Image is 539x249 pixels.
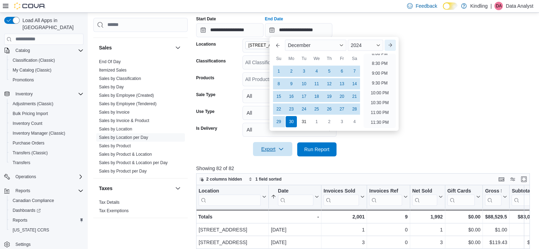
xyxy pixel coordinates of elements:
[198,213,266,221] div: Totals
[7,225,86,235] button: [US_STATE] CCRS
[298,53,310,64] div: Tu
[10,139,47,147] a: Purchase Orders
[196,23,264,37] input: Press the down key to open a popover containing a calendar.
[99,200,120,204] a: Tax Details
[10,76,84,84] span: Promotions
[99,168,147,173] a: Sales by Product per Day
[99,134,148,140] span: Sales by Location per Day
[412,188,437,206] div: Net Sold
[278,188,313,206] div: Date
[99,109,129,115] span: Sales by Invoice
[13,150,48,156] span: Transfers (Classic)
[324,78,335,89] div: day-12
[447,213,481,221] div: $0.00
[304,146,330,153] span: Run Report
[447,188,481,206] button: Gift Cards
[196,109,214,114] label: Use Type
[199,188,266,206] button: Location
[99,126,132,131] a: Sales by Location
[10,216,84,224] span: Reports
[99,184,172,191] button: Taxes
[99,143,131,148] span: Sales by Product
[99,151,152,157] span: Sales by Product & Location
[10,129,84,137] span: Inventory Manager (Classic)
[485,188,501,194] div: Gross Sales
[10,149,51,157] a: Transfers (Classic)
[199,188,261,206] div: Location
[10,206,84,215] span: Dashboards
[412,188,437,194] div: Net Sold
[196,165,533,172] p: Showing 82 of 82
[10,159,33,167] a: Transfers
[496,2,502,10] span: DA
[13,67,52,73] span: My Catalog (Classic)
[491,2,492,10] p: |
[13,227,49,233] span: [US_STATE] CCRS
[10,66,84,74] span: My Catalog (Classic)
[242,123,337,137] button: All
[10,109,84,118] span: Bulk Pricing Import
[99,118,149,123] a: Sales by Invoice & Product
[10,119,45,128] a: Inventory Count
[196,75,214,81] label: Products
[196,92,215,97] label: Sale Type
[10,206,44,215] a: Dashboards
[286,66,297,77] div: day-2
[324,226,365,234] div: 1
[99,160,168,165] span: Sales by Product & Location per Day
[199,238,266,247] div: [STREET_ADDRESS]
[13,187,33,195] button: Reports
[324,66,335,77] div: day-5
[336,53,347,64] div: Fr
[99,199,120,205] span: Tax Details
[278,188,313,194] div: Date
[13,101,53,107] span: Adjustments (Classic)
[7,109,86,119] button: Bulk Pricing Import
[13,173,39,181] button: Operations
[485,213,507,221] div: $88,529.58
[271,213,319,221] div: -
[7,119,86,128] button: Inventory Count
[245,41,312,49] span: 249 Mary Street
[470,2,488,10] p: Kindling
[324,188,365,206] button: Invoices Sold
[447,188,475,194] div: Gift Cards
[13,198,54,203] span: Canadian Compliance
[13,160,30,166] span: Transfers
[311,78,322,89] div: day-11
[99,84,124,89] a: Sales by Day
[13,90,35,98] button: Inventory
[99,126,132,132] span: Sales by Location
[7,215,86,225] button: Reports
[10,109,51,118] a: Bulk Pricing Import
[7,158,86,168] button: Transfers
[1,89,86,99] button: Inventory
[520,175,528,183] button: Enter fullscreen
[298,103,310,115] div: day-24
[99,93,154,97] a: Sales by Employee (Created)
[369,188,402,206] div: Invoices Ref
[311,66,322,77] div: day-4
[349,116,360,127] div: day-4
[196,58,226,64] label: Classifications
[99,168,147,174] span: Sales by Product per Day
[99,75,141,81] span: Sales by Classification
[364,54,395,128] ul: Time
[13,121,42,126] span: Inventory Count
[485,188,501,206] div: Gross Sales
[273,78,284,89] div: day-8
[248,42,303,49] span: [STREET_ADDRESS][PERSON_NAME]
[196,41,216,47] label: Locations
[13,111,48,116] span: Bulk Pricing Import
[298,66,310,77] div: day-3
[13,77,34,83] span: Promotions
[199,188,261,194] div: Location
[13,240,84,249] span: Settings
[485,226,507,234] div: $1.00
[443,2,458,10] input: Dark Mode
[99,184,113,191] h3: Taxes
[13,217,27,223] span: Reports
[7,206,86,215] a: Dashboards
[99,101,157,106] span: Sales by Employee (Tendered)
